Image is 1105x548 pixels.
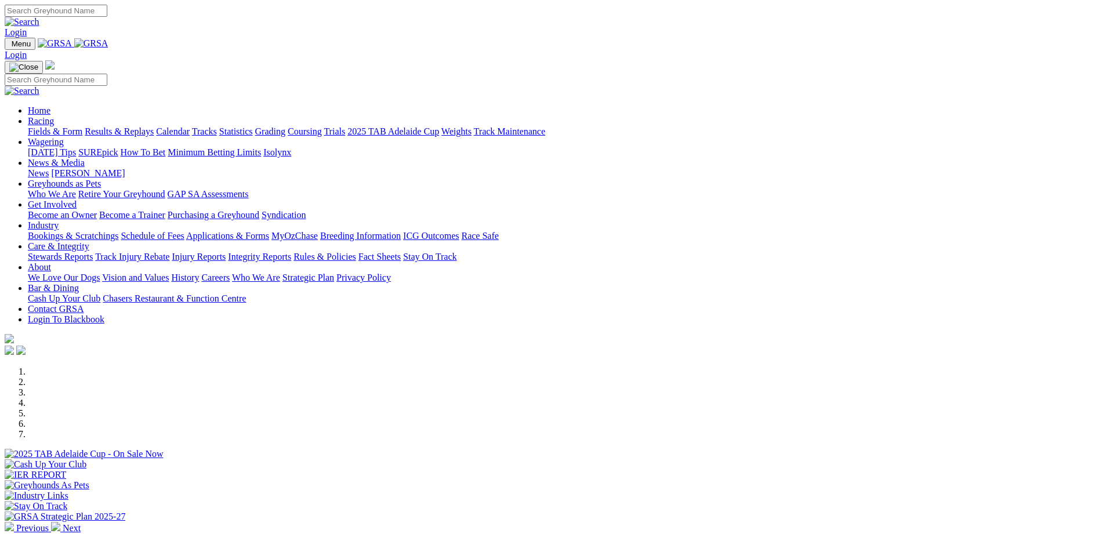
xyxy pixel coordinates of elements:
[28,179,101,188] a: Greyhounds as Pets
[121,231,184,241] a: Schedule of Fees
[294,252,356,262] a: Rules & Policies
[28,137,64,147] a: Wagering
[171,273,199,282] a: History
[51,523,81,533] a: Next
[282,273,334,282] a: Strategic Plan
[5,346,14,355] img: facebook.svg
[320,231,401,241] a: Breeding Information
[28,210,97,220] a: Become an Owner
[51,168,125,178] a: [PERSON_NAME]
[5,480,89,491] img: Greyhounds As Pets
[45,60,55,70] img: logo-grsa-white.png
[228,252,291,262] a: Integrity Reports
[156,126,190,136] a: Calendar
[263,147,291,157] a: Isolynx
[5,491,68,501] img: Industry Links
[5,449,164,459] img: 2025 TAB Adelaide Cup - On Sale Now
[28,314,104,324] a: Login To Blackbook
[28,126,1100,137] div: Racing
[28,126,82,136] a: Fields & Form
[201,273,230,282] a: Careers
[28,199,77,209] a: Get Involved
[28,252,1100,262] div: Care & Integrity
[103,293,246,303] a: Chasers Restaurant & Function Centre
[9,63,38,72] img: Close
[403,252,457,262] a: Stay On Track
[28,147,1100,158] div: Wagering
[5,523,51,533] a: Previous
[5,50,27,60] a: Login
[28,147,76,157] a: [DATE] Tips
[28,252,93,262] a: Stewards Reports
[5,17,39,27] img: Search
[288,126,322,136] a: Coursing
[168,189,249,199] a: GAP SA Assessments
[347,126,439,136] a: 2025 TAB Adelaide Cup
[28,106,50,115] a: Home
[28,262,51,272] a: About
[85,126,154,136] a: Results & Replays
[168,210,259,220] a: Purchasing a Greyhound
[5,5,107,17] input: Search
[16,523,49,533] span: Previous
[28,283,79,293] a: Bar & Dining
[28,189,76,199] a: Who We Are
[28,189,1100,199] div: Greyhounds as Pets
[12,39,31,48] span: Menu
[255,126,285,136] a: Grading
[28,220,59,230] a: Industry
[28,293,1100,304] div: Bar & Dining
[336,273,391,282] a: Privacy Policy
[38,38,72,49] img: GRSA
[28,231,118,241] a: Bookings & Scratchings
[5,74,107,86] input: Search
[5,470,66,480] img: IER REPORT
[192,126,217,136] a: Tracks
[441,126,472,136] a: Weights
[63,523,81,533] span: Next
[28,116,54,126] a: Racing
[121,147,166,157] a: How To Bet
[461,231,498,241] a: Race Safe
[5,27,27,37] a: Login
[95,252,169,262] a: Track Injury Rebate
[271,231,318,241] a: MyOzChase
[5,459,86,470] img: Cash Up Your Club
[51,522,60,531] img: chevron-right-pager-white.svg
[5,334,14,343] img: logo-grsa-white.png
[28,241,89,251] a: Care & Integrity
[28,293,100,303] a: Cash Up Your Club
[28,231,1100,241] div: Industry
[324,126,345,136] a: Trials
[5,61,43,74] button: Toggle navigation
[28,304,84,314] a: Contact GRSA
[28,158,85,168] a: News & Media
[5,522,14,531] img: chevron-left-pager-white.svg
[172,252,226,262] a: Injury Reports
[28,273,1100,283] div: About
[5,501,67,511] img: Stay On Track
[102,273,169,282] a: Vision and Values
[168,147,261,157] a: Minimum Betting Limits
[78,189,165,199] a: Retire Your Greyhound
[28,168,1100,179] div: News & Media
[219,126,253,136] a: Statistics
[5,38,35,50] button: Toggle navigation
[78,147,118,157] a: SUREpick
[403,231,459,241] a: ICG Outcomes
[28,210,1100,220] div: Get Involved
[5,86,39,96] img: Search
[16,346,26,355] img: twitter.svg
[232,273,280,282] a: Who We Are
[28,273,100,282] a: We Love Our Dogs
[28,168,49,178] a: News
[74,38,108,49] img: GRSA
[99,210,165,220] a: Become a Trainer
[474,126,545,136] a: Track Maintenance
[5,511,125,522] img: GRSA Strategic Plan 2025-27
[358,252,401,262] a: Fact Sheets
[262,210,306,220] a: Syndication
[186,231,269,241] a: Applications & Forms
